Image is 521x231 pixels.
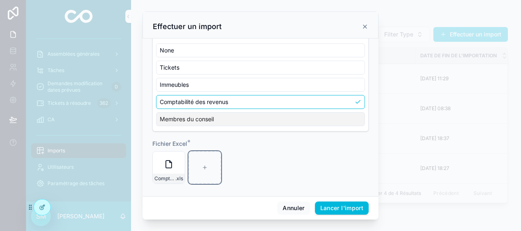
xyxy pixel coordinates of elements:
[315,202,369,215] button: Lancer l'import
[160,115,214,123] span: Membres du conseil
[175,175,183,182] span: .xls
[152,140,187,147] span: Fichier Excel
[277,202,310,215] button: Annuler
[160,98,228,106] span: Comptabilité des revenus
[160,63,179,72] span: Tickets
[156,43,365,57] div: None
[160,81,189,89] span: Immeubles
[154,175,175,182] span: Comptabilite_20251006_181407
[153,22,222,32] h3: Effectuer un import
[153,38,368,131] div: Suggestions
